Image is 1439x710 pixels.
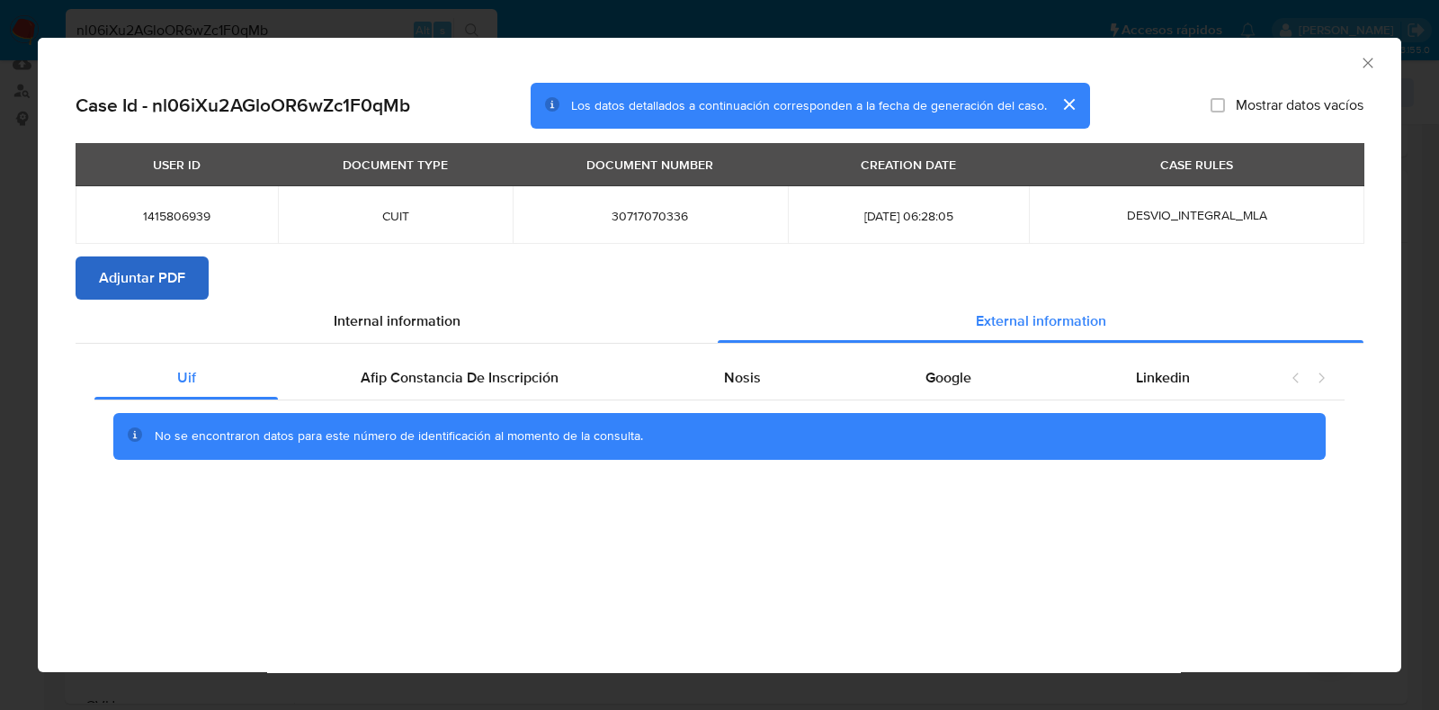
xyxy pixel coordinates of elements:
span: 1415806939 [97,208,256,224]
span: Internal information [334,310,460,331]
div: DOCUMENT NUMBER [576,149,724,180]
span: Nosis [724,367,761,388]
span: Uif [177,367,196,388]
button: Adjuntar PDF [76,256,209,300]
div: CREATION DATE [850,149,967,180]
span: No se encontraron datos para este número de identificación al momento de la consulta. [155,427,643,445]
div: Detailed info [76,300,1363,343]
button: Cerrar ventana [1359,54,1375,70]
span: Afip Constancia De Inscripción [361,367,559,388]
input: Mostrar datos vacíos [1211,98,1225,112]
div: Detailed external info [94,356,1273,400]
span: [DATE] 06:28:05 [809,208,1008,224]
span: 30717070336 [534,208,765,224]
span: Linkedin [1136,367,1190,388]
span: CUIT [299,208,491,224]
div: USER ID [142,149,211,180]
span: Adjuntar PDF [99,258,185,298]
div: closure-recommendation-modal [38,38,1401,672]
div: DOCUMENT TYPE [332,149,459,180]
span: Los datos detallados a continuación corresponden a la fecha de generación del caso. [571,96,1047,114]
div: CASE RULES [1149,149,1244,180]
span: External information [976,310,1106,331]
h2: Case Id - nl06iXu2AGloOR6wZc1F0qMb [76,94,410,117]
span: DESVIO_INTEGRAL_MLA [1127,206,1267,224]
button: cerrar [1047,83,1090,126]
span: Google [925,367,971,388]
span: Mostrar datos vacíos [1236,96,1363,114]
